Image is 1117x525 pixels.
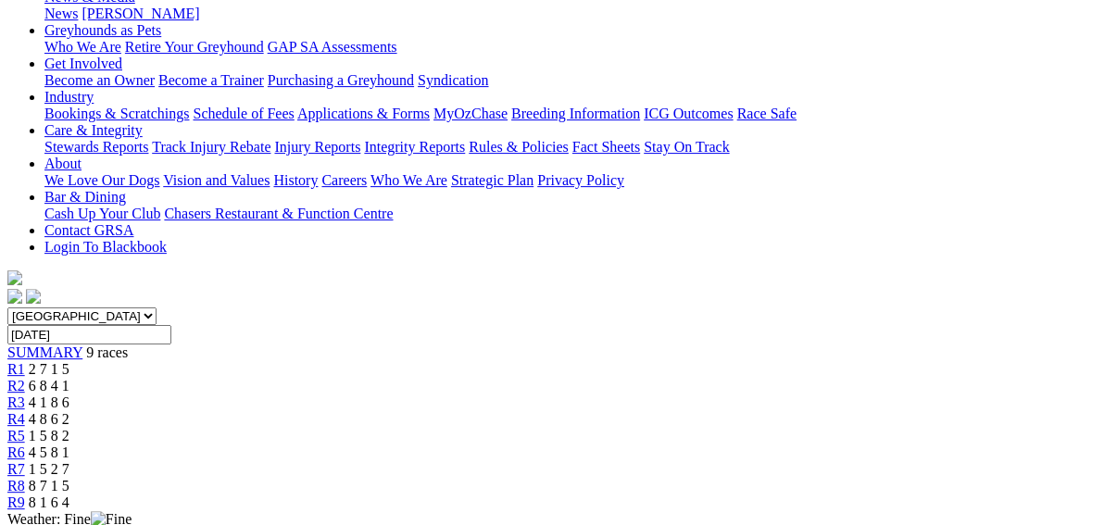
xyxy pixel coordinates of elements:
[451,172,533,188] a: Strategic Plan
[273,172,318,188] a: History
[193,106,294,121] a: Schedule of Fees
[7,411,25,427] a: R4
[44,72,155,88] a: Become an Owner
[29,494,69,510] span: 8 1 6 4
[7,289,22,304] img: facebook.svg
[125,39,264,55] a: Retire Your Greyhound
[511,106,640,121] a: Breeding Information
[644,106,733,121] a: ICG Outcomes
[152,139,270,155] a: Track Injury Rebate
[86,344,128,360] span: 9 races
[418,72,488,88] a: Syndication
[44,172,159,188] a: We Love Our Dogs
[7,494,25,510] a: R9
[82,6,199,21] a: [PERSON_NAME]
[7,478,25,494] a: R8
[29,428,69,444] span: 1 5 8 2
[7,444,25,460] a: R6
[44,72,1110,89] div: Get Involved
[44,39,1110,56] div: Greyhounds as Pets
[44,122,143,138] a: Care & Integrity
[44,39,121,55] a: Who We Are
[644,139,729,155] a: Stay On Track
[274,139,360,155] a: Injury Reports
[44,6,78,21] a: News
[736,106,796,121] a: Race Safe
[44,89,94,105] a: Industry
[44,22,161,38] a: Greyhounds as Pets
[44,106,1110,122] div: Industry
[44,206,160,221] a: Cash Up Your Club
[297,106,430,121] a: Applications & Forms
[44,56,122,71] a: Get Involved
[29,478,69,494] span: 8 7 1 5
[26,289,41,304] img: twitter.svg
[44,106,189,121] a: Bookings & Scratchings
[44,239,167,255] a: Login To Blackbook
[7,344,82,360] a: SUMMARY
[29,361,69,377] span: 2 7 1 5
[29,411,69,427] span: 4 8 6 2
[29,444,69,460] span: 4 5 8 1
[44,206,1110,222] div: Bar & Dining
[321,172,367,188] a: Careers
[44,139,148,155] a: Stewards Reports
[164,206,393,221] a: Chasers Restaurant & Function Centre
[469,139,569,155] a: Rules & Policies
[7,325,171,344] input: Select date
[7,361,25,377] a: R1
[29,461,69,477] span: 1 5 2 7
[44,6,1110,22] div: News & Media
[44,189,126,205] a: Bar & Dining
[29,378,69,394] span: 6 8 4 1
[44,222,133,238] a: Contact GRSA
[370,172,447,188] a: Who We Are
[7,394,25,410] a: R3
[158,72,264,88] a: Become a Trainer
[44,172,1110,189] div: About
[7,461,25,477] a: R7
[29,394,69,410] span: 4 1 8 6
[537,172,624,188] a: Privacy Policy
[163,172,270,188] a: Vision and Values
[364,139,465,155] a: Integrity Reports
[433,106,508,121] a: MyOzChase
[7,270,22,285] img: logo-grsa-white.png
[268,39,397,55] a: GAP SA Assessments
[572,139,640,155] a: Fact Sheets
[44,139,1110,156] div: Care & Integrity
[7,428,25,444] a: R5
[268,72,414,88] a: Purchasing a Greyhound
[7,378,25,394] a: R2
[44,156,82,171] a: About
